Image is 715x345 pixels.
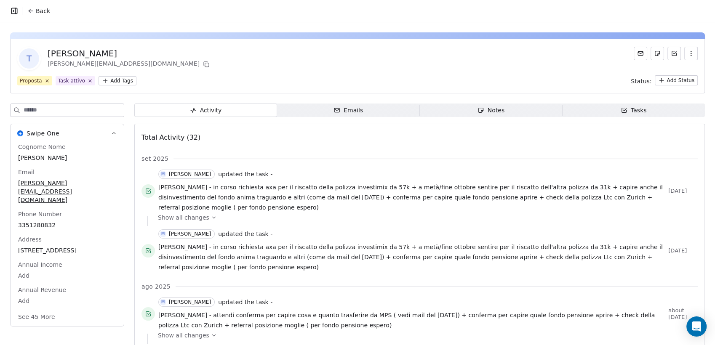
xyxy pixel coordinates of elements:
div: M [161,171,165,178]
span: Swipe One [27,129,59,138]
span: Email [16,168,36,176]
span: [PERSON_NAME] - in corso richiesta axa per il riscatto della polizza investimix da 57k + a metà/f... [158,244,663,271]
a: Show all changes [158,331,692,340]
div: [PERSON_NAME] [169,171,211,177]
span: Add [18,271,116,280]
div: Proposta [20,77,42,85]
span: ago 2025 [141,282,171,291]
span: about [DATE] [668,307,698,321]
div: [PERSON_NAME] [169,299,211,305]
span: [PERSON_NAME][EMAIL_ADDRESS][DOMAIN_NAME] [18,179,116,204]
span: [DATE] [668,188,698,194]
span: Address [16,235,43,244]
span: updated the task - [218,298,272,306]
a: Show all changes [158,213,692,222]
span: [PERSON_NAME] - in corso richiesta axa per il riscatto della polizza investimix da 57k + a metà/f... [158,184,663,211]
span: Total Activity (32) [141,133,200,141]
span: [PERSON_NAME] [18,154,116,162]
button: Add Tags [99,76,136,85]
span: updated the task - [218,170,272,178]
span: set 2025 [141,154,168,163]
a: [PERSON_NAME] - attendi conferma per capire cosa e quanto trasferire da MPS ( vedi mail del [DATE... [158,310,665,330]
button: See 45 More [13,309,60,324]
span: Status: [631,77,651,85]
span: Phone Number [16,210,64,218]
span: Show all changes [158,213,209,222]
span: Cognome Nome [16,143,67,151]
div: [PERSON_NAME] [48,48,211,59]
button: Swipe OneSwipe One [11,124,124,143]
span: 3351280832 [18,221,116,229]
button: Back [22,3,55,19]
div: [PERSON_NAME] [169,231,211,237]
span: Annual Revenue [16,286,68,294]
img: Swipe One [17,130,23,136]
div: Swipe OneSwipe One [11,143,124,326]
div: Task attivo [58,77,85,85]
span: Show all changes [158,331,209,340]
div: M [161,299,165,305]
div: Emails [333,106,363,115]
a: [PERSON_NAME] - in corso richiesta axa per il riscatto della polizza investimix da 57k + a metà/f... [158,242,665,272]
div: M [161,231,165,237]
a: [PERSON_NAME] - in corso richiesta axa per il riscatto della polizza investimix da 57k + a metà/f... [158,182,665,212]
span: T [19,48,39,69]
span: Annual Income [16,260,64,269]
span: updated the task - [218,230,272,238]
button: Add Status [655,75,698,85]
span: [STREET_ADDRESS] [18,246,116,255]
div: Open Intercom Messenger [686,316,707,337]
span: [PERSON_NAME] - attendi conferma per capire cosa e quanto trasferire da MPS ( vedi mail del [DATE... [158,312,655,329]
div: [PERSON_NAME][EMAIL_ADDRESS][DOMAIN_NAME] [48,59,211,69]
span: [DATE] [668,247,698,254]
span: Add [18,297,116,305]
div: Tasks [621,106,647,115]
span: Back [36,7,50,15]
div: Notes [478,106,504,115]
